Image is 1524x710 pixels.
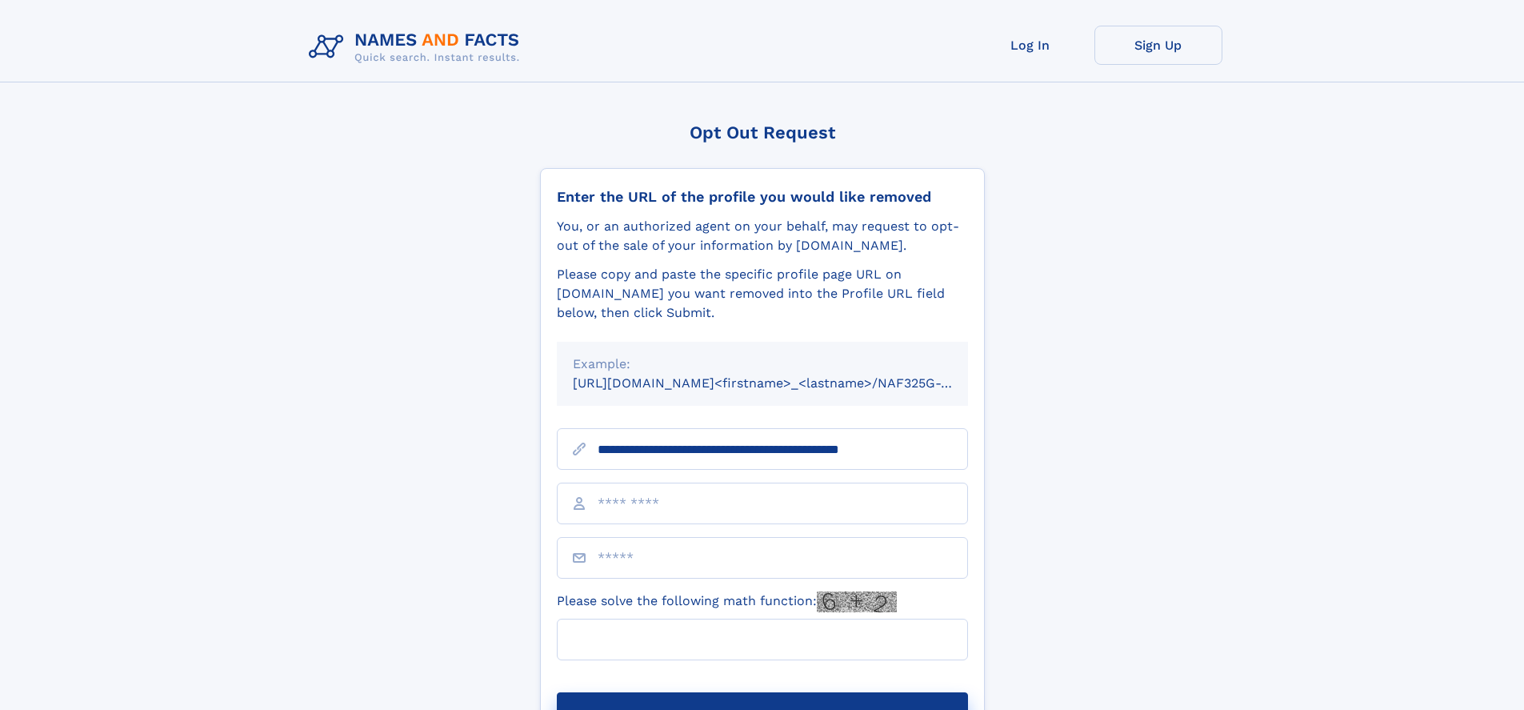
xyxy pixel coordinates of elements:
div: You, or an authorized agent on your behalf, may request to opt-out of the sale of your informatio... [557,217,968,255]
div: Enter the URL of the profile you would like removed [557,188,968,206]
a: Log In [966,26,1094,65]
small: [URL][DOMAIN_NAME]<firstname>_<lastname>/NAF325G-xxxxxxxx [573,375,998,391]
div: Example: [573,355,952,374]
div: Please copy and paste the specific profile page URL on [DOMAIN_NAME] you want removed into the Pr... [557,265,968,323]
a: Sign Up [1094,26,1222,65]
label: Please solve the following math function: [557,592,897,612]
img: Logo Names and Facts [302,26,533,69]
div: Opt Out Request [540,122,985,142]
